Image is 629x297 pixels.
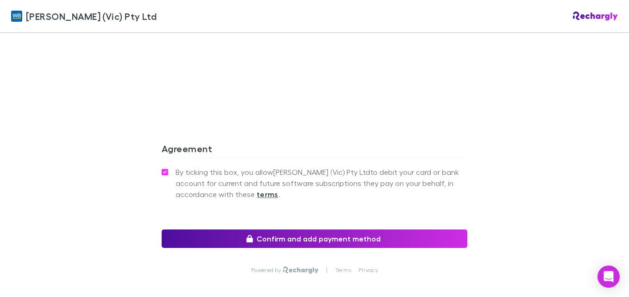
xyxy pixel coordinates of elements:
[326,266,327,274] p: |
[335,266,351,274] a: Terms
[573,12,618,21] img: Rechargly Logo
[251,266,283,274] p: Powered by
[26,9,157,23] span: [PERSON_NAME] (Vic) Pty Ltd
[257,190,278,199] strong: terms
[11,11,22,22] img: William Buck (Vic) Pty Ltd's Logo
[162,229,467,248] button: Confirm and add payment method
[598,266,620,288] div: Open Intercom Messenger
[162,143,467,158] h3: Agreement
[283,266,319,274] img: Rechargly Logo
[359,266,378,274] a: Privacy
[176,167,467,200] span: By ticking this box, you allow [PERSON_NAME] (Vic) Pty Ltd to debit your card or bank account for...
